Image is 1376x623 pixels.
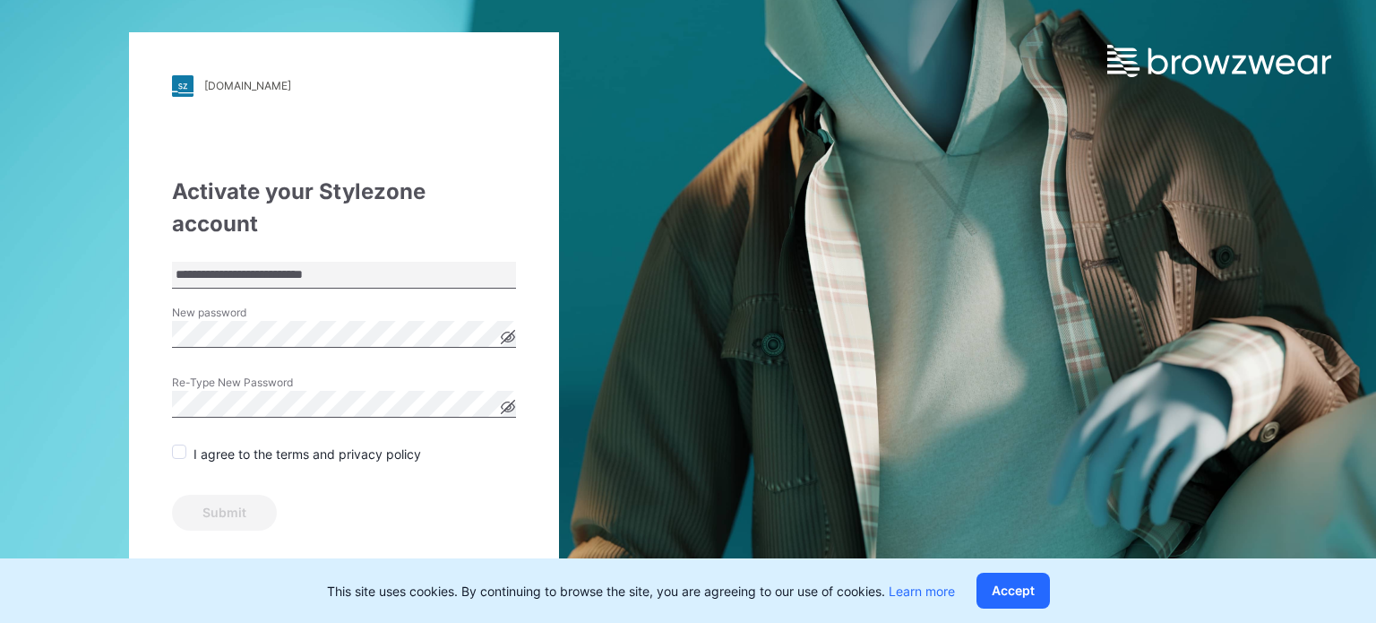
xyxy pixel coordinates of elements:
[172,75,193,97] img: stylezone-logo.562084cfcfab977791bfbf7441f1a819.svg
[276,446,309,462] a: terms
[889,584,955,599] a: Learn more
[172,176,516,240] div: Activate your Stylezone account
[204,79,291,92] div: [DOMAIN_NAME]
[1107,45,1331,77] img: browzwear-logo.e42bd6dac1945053ebaf764b6aa21510.svg
[172,75,516,97] a: [DOMAIN_NAME]
[193,445,421,463] p: I agree to the and
[976,573,1050,609] button: Accept
[335,446,421,462] a: privacy policy
[327,582,955,601] p: This site uses cookies. By continuing to browse the site, you are agreeing to our use of cookies.
[172,305,297,321] label: New password
[172,375,297,391] label: Re-Type New Password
